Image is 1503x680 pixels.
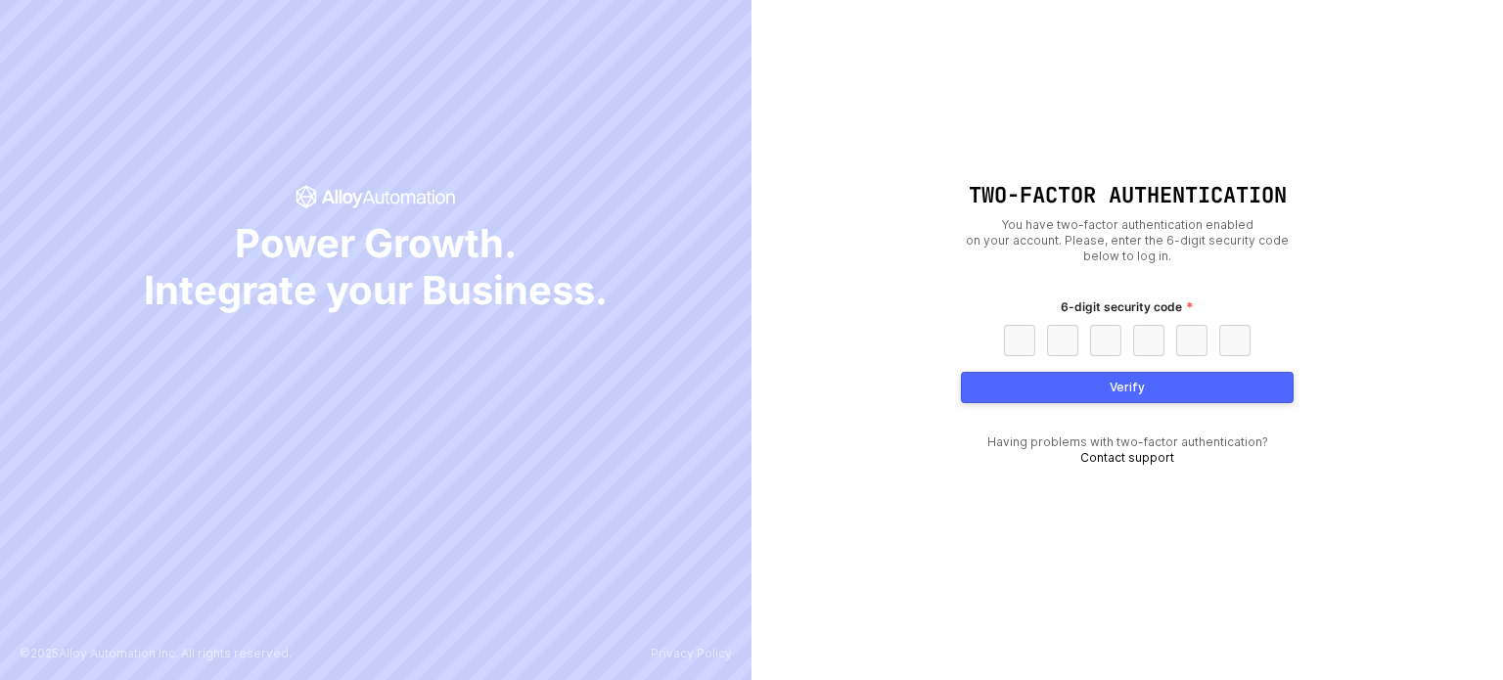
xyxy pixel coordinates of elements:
button: Verify [961,372,1294,403]
div: Verify [1110,380,1145,395]
div: You have two-factor authentication enabled on your account. Please, enter the 6-digit security co... [961,217,1294,264]
span: icon-success [296,185,457,208]
a: Privacy Policy [651,647,732,660]
label: 6-digit security code [1061,297,1194,317]
p: © 2025 Alloy Automation Inc. All rights reserved. [20,647,292,660]
span: Power Growth. Integrate your Business. [144,220,608,314]
h1: Two-Factor Authentication [961,183,1294,208]
div: Having problems with two-factor authentication? [961,434,1294,466]
a: Contact support [1080,450,1174,465]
